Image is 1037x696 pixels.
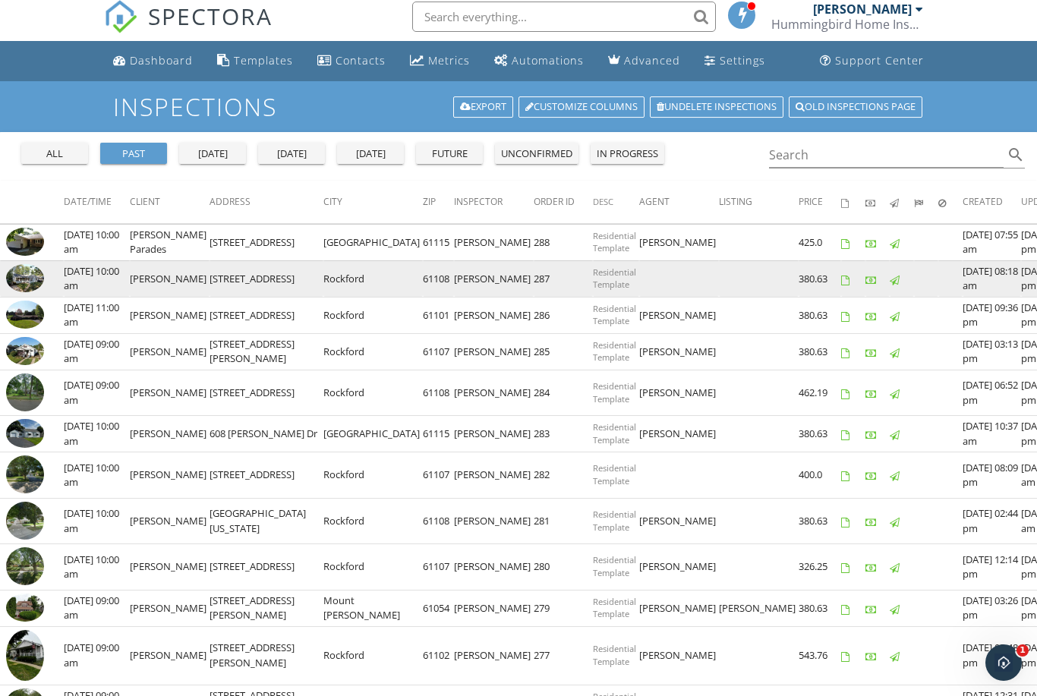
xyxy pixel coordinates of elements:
[534,224,593,260] td: 288
[416,143,483,164] button: future
[501,146,572,162] div: unconfirmed
[323,224,423,260] td: [GEOGRAPHIC_DATA]
[454,544,534,590] td: [PERSON_NAME]
[963,416,1021,452] td: [DATE] 10:37 am
[512,53,584,68] div: Automations
[130,260,210,297] td: [PERSON_NAME]
[639,333,719,370] td: [PERSON_NAME]
[534,626,593,685] td: 277
[518,96,645,118] a: Customize Columns
[106,146,161,162] div: past
[534,297,593,333] td: 286
[1017,644,1029,657] span: 1
[593,462,636,487] span: Residential Template
[719,195,752,208] span: Listing
[210,297,323,333] td: [STREET_ADDRESS]
[6,337,44,366] img: 9376183%2Fcover_photos%2Ft3f0E2rmhgQM8PXRBWH5%2Fsmall.jpeg
[639,181,719,223] th: Agent: Not sorted.
[130,590,210,626] td: [PERSON_NAME]
[963,224,1021,260] td: [DATE] 07:55 am
[210,333,323,370] td: [STREET_ADDRESS][PERSON_NAME]
[423,416,454,452] td: 61115
[639,590,719,626] td: [PERSON_NAME]
[323,181,423,223] th: City: Not sorted.
[799,626,841,685] td: 543.76
[534,544,593,590] td: 280
[593,339,636,364] span: Residential Template
[6,502,44,540] img: streetview
[799,544,841,590] td: 326.25
[593,643,636,667] span: Residential Template
[650,96,783,118] a: Undelete inspections
[412,2,716,32] input: Search everything...
[454,590,534,626] td: [PERSON_NAME]
[453,96,513,118] a: Export
[264,146,319,162] div: [DATE]
[6,547,44,585] img: streetview
[534,370,593,416] td: 284
[64,333,130,370] td: [DATE] 09:00 am
[454,181,534,223] th: Inspector: Not sorted.
[130,53,193,68] div: Dashboard
[64,498,130,544] td: [DATE] 10:00 am
[423,370,454,416] td: 61108
[963,333,1021,370] td: [DATE] 03:13 pm
[454,333,534,370] td: [PERSON_NAME]
[234,53,293,68] div: Templates
[423,333,454,370] td: 61107
[454,195,503,208] span: Inspector
[130,333,210,370] td: [PERSON_NAME]
[211,47,299,75] a: Templates
[593,196,613,207] span: Desc
[454,260,534,297] td: [PERSON_NAME]
[210,195,251,208] span: Address
[258,143,325,164] button: [DATE]
[799,416,841,452] td: 380.63
[534,452,593,499] td: 282
[64,452,130,499] td: [DATE] 10:00 am
[130,195,160,208] span: Client
[428,53,470,68] div: Metrics
[534,416,593,452] td: 283
[64,195,112,208] span: Date/Time
[799,224,841,260] td: 425.0
[593,181,639,223] th: Desc: Not sorted.
[130,544,210,590] td: [PERSON_NAME]
[639,195,670,208] span: Agent
[454,452,534,499] td: [PERSON_NAME]
[6,594,44,622] img: 8791149%2Fcover_photos%2FenBfwhhrgsTKymSfA8RH%2Fsmall.jpeg
[963,544,1021,590] td: [DATE] 12:14 pm
[6,630,44,681] img: 8717738%2Fcover_photos%2F7qOiPqoARShdTmT2HLWh%2Fsmall.jpeg
[210,370,323,416] td: [STREET_ADDRESS]
[1007,146,1025,164] i: search
[130,626,210,685] td: [PERSON_NAME]
[597,146,658,162] div: in progress
[104,13,273,45] a: SPECTORA
[454,498,534,544] td: [PERSON_NAME]
[639,297,719,333] td: [PERSON_NAME]
[799,260,841,297] td: 380.63
[64,590,130,626] td: [DATE] 09:00 am
[639,626,719,685] td: [PERSON_NAME]
[593,509,636,533] span: Residential Template
[799,452,841,499] td: 400.0
[422,146,477,162] div: future
[593,596,636,620] span: Residential Template
[323,590,423,626] td: Mount [PERSON_NAME]
[938,181,963,223] th: Canceled: Not sorted.
[698,47,771,75] a: Settings
[963,452,1021,499] td: [DATE] 08:09 pm
[454,626,534,685] td: [PERSON_NAME]
[593,266,636,291] span: Residential Template
[423,544,454,590] td: 61107
[185,146,240,162] div: [DATE]
[6,301,44,329] img: 9474683%2Fcover_photos%2Fi6WhYdsn2EJNbEhA4AzA%2Fsmall.jpeg
[423,260,454,297] td: 61108
[6,373,44,411] img: streetview
[534,333,593,370] td: 285
[639,224,719,260] td: [PERSON_NAME]
[323,416,423,452] td: [GEOGRAPHIC_DATA]
[771,17,923,32] div: Hummingbird Home Inspectors
[323,195,342,208] span: City
[64,181,130,223] th: Date/Time: Not sorted.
